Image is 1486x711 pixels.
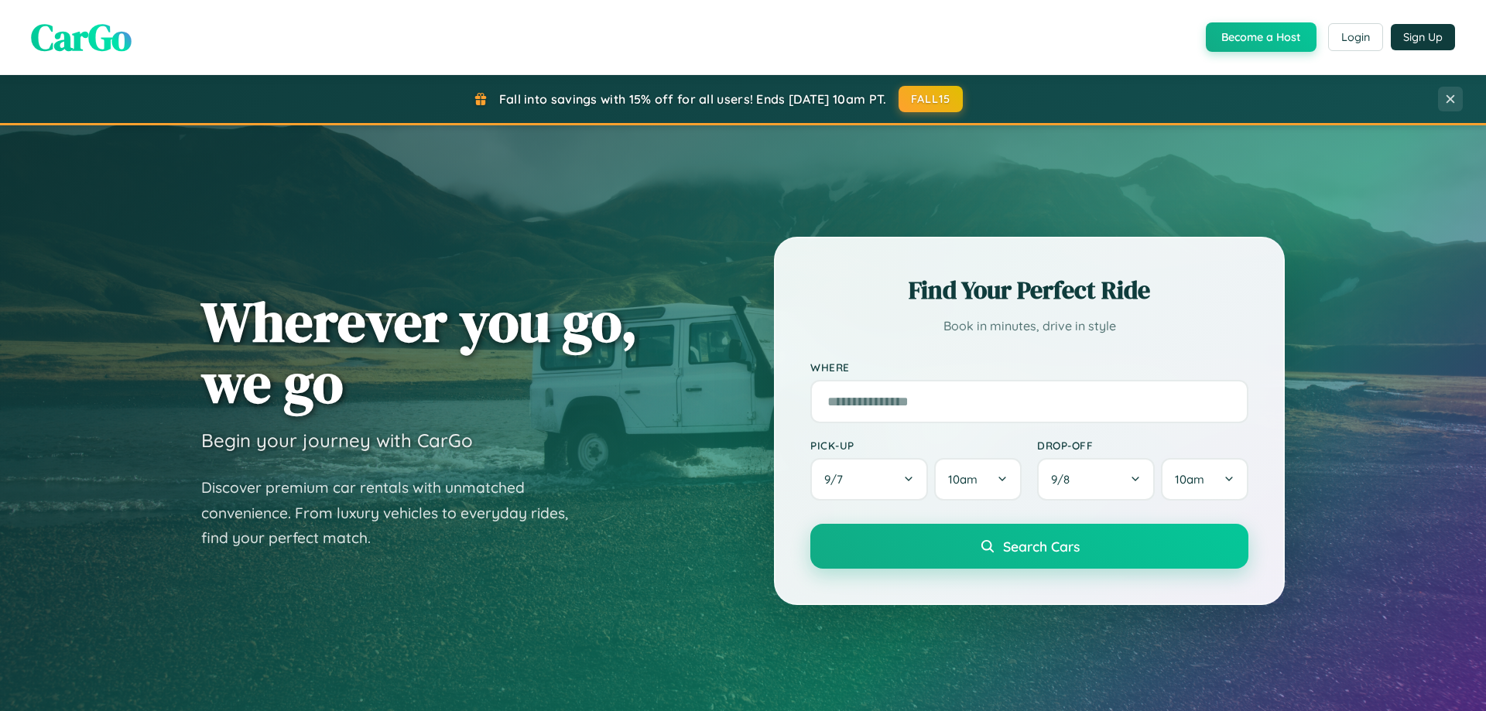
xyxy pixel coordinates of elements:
[1175,472,1204,487] span: 10am
[201,291,638,413] h1: Wherever you go, we go
[899,86,964,112] button: FALL15
[1051,472,1077,487] span: 9 / 8
[810,524,1248,569] button: Search Cars
[31,12,132,63] span: CarGo
[810,458,928,501] button: 9/7
[810,273,1248,307] h2: Find Your Perfect Ride
[201,475,588,551] p: Discover premium car rentals with unmatched convenience. From luxury vehicles to everyday rides, ...
[824,472,851,487] span: 9 / 7
[934,458,1022,501] button: 10am
[810,315,1248,337] p: Book in minutes, drive in style
[810,361,1248,374] label: Where
[810,439,1022,452] label: Pick-up
[1391,24,1455,50] button: Sign Up
[201,429,473,452] h3: Begin your journey with CarGo
[1206,22,1317,52] button: Become a Host
[1328,23,1383,51] button: Login
[1037,439,1248,452] label: Drop-off
[1037,458,1155,501] button: 9/8
[499,91,887,107] span: Fall into savings with 15% off for all users! Ends [DATE] 10am PT.
[948,472,978,487] span: 10am
[1003,538,1080,555] span: Search Cars
[1161,458,1248,501] button: 10am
